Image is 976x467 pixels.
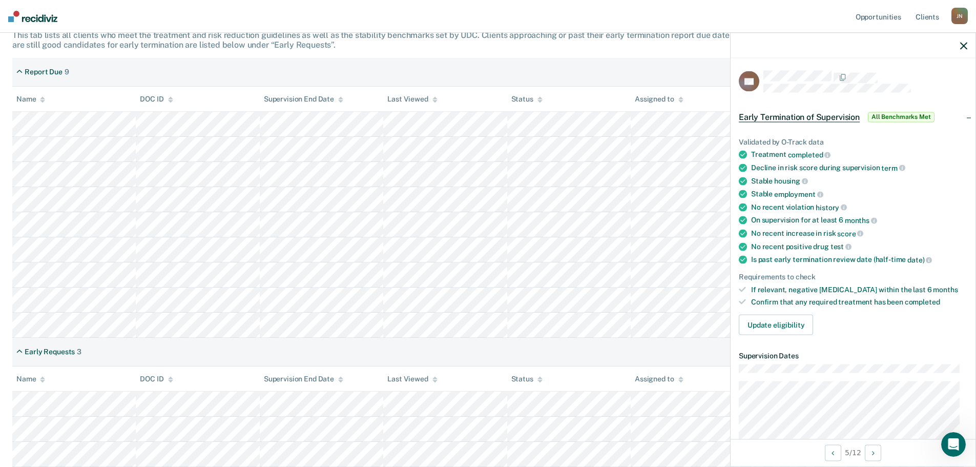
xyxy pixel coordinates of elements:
[387,375,437,383] div: Last Viewed
[751,190,967,199] div: Stable
[635,95,683,104] div: Assigned to
[8,11,57,22] img: Recidiviz
[10,120,195,149] div: Send us a message
[905,298,940,306] span: completed
[837,229,863,237] span: score
[933,285,958,293] span: months
[751,176,967,186] div: Stable
[868,112,935,122] span: All Benchmarks Met
[865,444,881,461] button: Next Opportunity
[751,202,967,212] div: No recent violation
[140,375,173,383] div: DOC ID
[511,95,543,104] div: Status
[77,348,81,356] div: 3
[139,16,160,37] div: Profile image for Krysty
[845,216,877,225] span: months
[907,255,932,263] span: date)
[387,95,437,104] div: Last Viewed
[25,68,63,76] div: Report Due
[751,229,967,238] div: No recent increase in risk
[39,346,63,353] span: Home
[264,95,343,104] div: Supervision End Date
[751,285,967,294] div: If relevant, negative [MEDICAL_DATA] within the last 6
[739,137,967,146] div: Validated by O-Track data
[751,298,967,307] div: Confirm that any required treatment has been
[881,164,905,172] span: term
[264,375,343,383] div: Supervision End Date
[739,272,967,281] div: Requirements to check
[739,315,813,335] button: Update eligibility
[941,432,966,457] iframe: Intercom live chat
[751,150,967,159] div: Treatment
[739,112,860,122] span: Early Termination of Supervision
[100,16,121,37] img: Profile image for Rajan
[774,190,823,198] span: employment
[830,242,852,251] span: test
[731,100,975,133] div: Early Termination of SupervisionAll Benchmarks Met
[120,16,140,37] img: Profile image for Kim
[751,216,967,225] div: On supervision for at least 6
[751,163,967,172] div: Decline in risk score during supervision
[65,68,69,76] div: 9
[12,30,964,50] div: This tab lists all clients who meet the treatment and risk reduction guidelines as well as the st...
[788,151,831,159] span: completed
[176,16,195,35] div: Close
[136,346,172,353] span: Messages
[751,255,967,265] div: Is past early termination review date (half-time
[20,73,184,90] p: Hi [PERSON_NAME]
[951,8,968,24] div: J N
[731,439,975,466] div: 5 / 12
[140,95,173,104] div: DOC ID
[635,375,683,383] div: Assigned to
[25,348,75,356] div: Early Requests
[825,444,841,461] button: Previous Opportunity
[20,19,77,36] img: logo
[16,95,45,104] div: Name
[751,242,967,251] div: No recent positive drug
[16,375,45,383] div: Name
[102,320,205,361] button: Messages
[739,352,967,360] dt: Supervision Dates
[816,203,847,211] span: history
[20,90,184,108] p: How can we help?
[21,129,171,140] div: Send us a message
[774,177,808,185] span: housing
[511,375,543,383] div: Status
